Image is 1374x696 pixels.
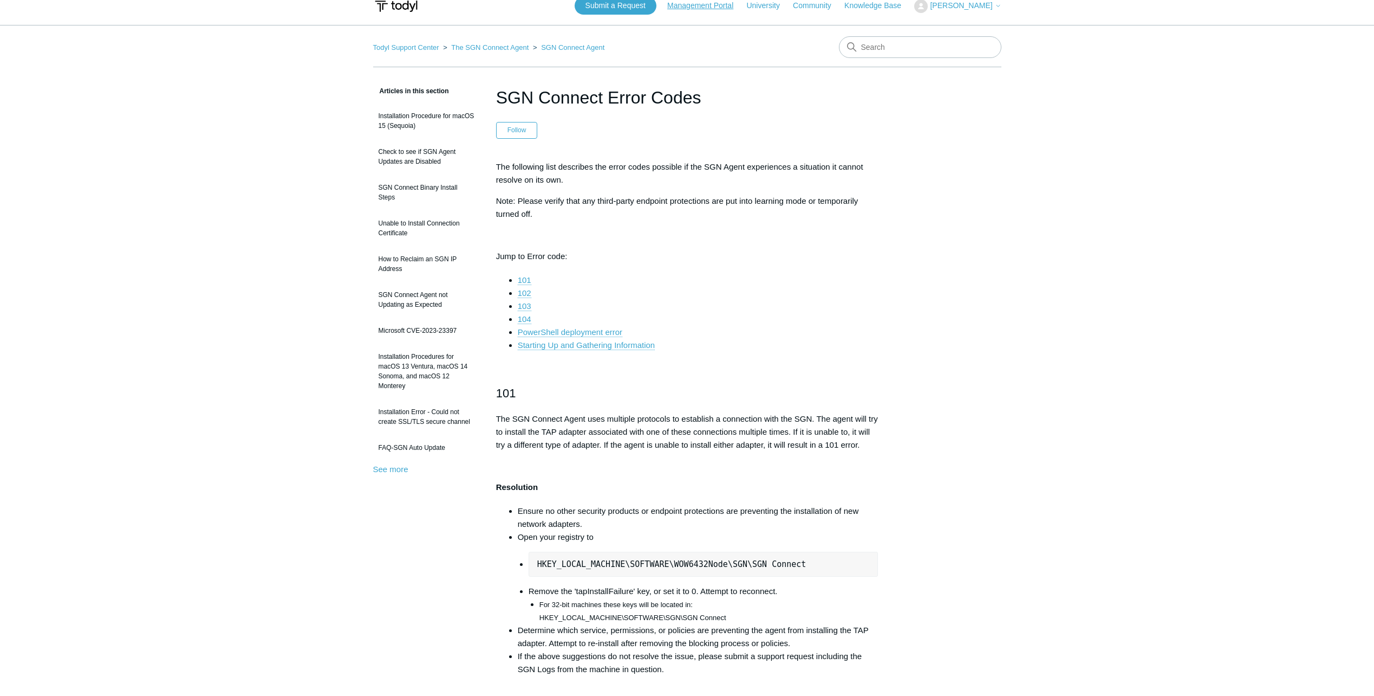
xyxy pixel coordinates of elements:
p: The following list describes the error codes possible if the SGN Agent experiences a situation it... [496,160,878,186]
a: SGN Connect Binary Install Steps [373,177,480,208]
a: Microsoft CVE-2023-23397 [373,320,480,341]
a: 104 [518,314,531,324]
li: Remove the 'tapInstallFailure' key, or set it to 0. Attempt to reconnect. [529,585,878,624]
li: SGN Connect Agent [531,43,604,51]
a: The SGN Connect Agent [451,43,529,51]
input: Search [839,36,1001,58]
a: Starting Up and Gathering Information [518,340,655,350]
li: Determine which service, permissions, or policies are preventing the agent from installing the TA... [518,624,878,650]
a: FAQ-SGN Auto Update [373,437,480,458]
a: SGN Connect Agent [541,43,604,51]
span: For 32-bit machines these keys will be located in: HKEY_LOCAL_MACHINE\SOFTWARE\SGN\SGN Connect [539,601,726,622]
a: Check to see if SGN Agent Updates are Disabled [373,141,480,172]
p: The SGN Connect Agent uses multiple protocols to establish a connection with the SGN. The agent w... [496,413,878,452]
button: Follow Article [496,122,538,138]
li: If the above suggestions do not resolve the issue, please submit a support request including the ... [518,650,878,676]
a: Installation Procedure for macOS 15 (Sequoia) [373,106,480,136]
span: [PERSON_NAME] [930,1,992,10]
pre: HKEY_LOCAL_MACHINE\SOFTWARE\WOW6432Node\SGN\SGN Connect [529,552,878,577]
a: Unable to Install Connection Certificate [373,213,480,243]
span: Articles in this section [373,87,449,95]
a: Todyl Support Center [373,43,439,51]
a: How to Reclaim an SGN IP Address [373,249,480,279]
h2: 101 [496,384,878,403]
p: Note: Please verify that any third-party endpoint protections are put into learning mode or tempo... [496,195,878,221]
a: SGN Connect Agent not Updating as Expected [373,285,480,315]
a: See more [373,465,408,474]
h1: SGN Connect Error Codes [496,85,878,111]
a: PowerShell deployment error [518,327,622,337]
li: The SGN Connect Agent [441,43,531,51]
li: Todyl Support Center [373,43,441,51]
a: Installation Error - Could not create SSL/TLS secure channel [373,402,480,432]
strong: Resolution [496,482,538,492]
p: Jump to Error code: [496,250,878,263]
li: Ensure no other security products or endpoint protections are preventing the installation of new ... [518,505,878,531]
a: 103 [518,301,531,311]
a: 102 [518,288,531,298]
a: Installation Procedures for macOS 13 Ventura, macOS 14 Sonoma, and macOS 12 Monterey [373,346,480,396]
li: Open your registry to [518,531,878,624]
a: 101 [518,275,531,285]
